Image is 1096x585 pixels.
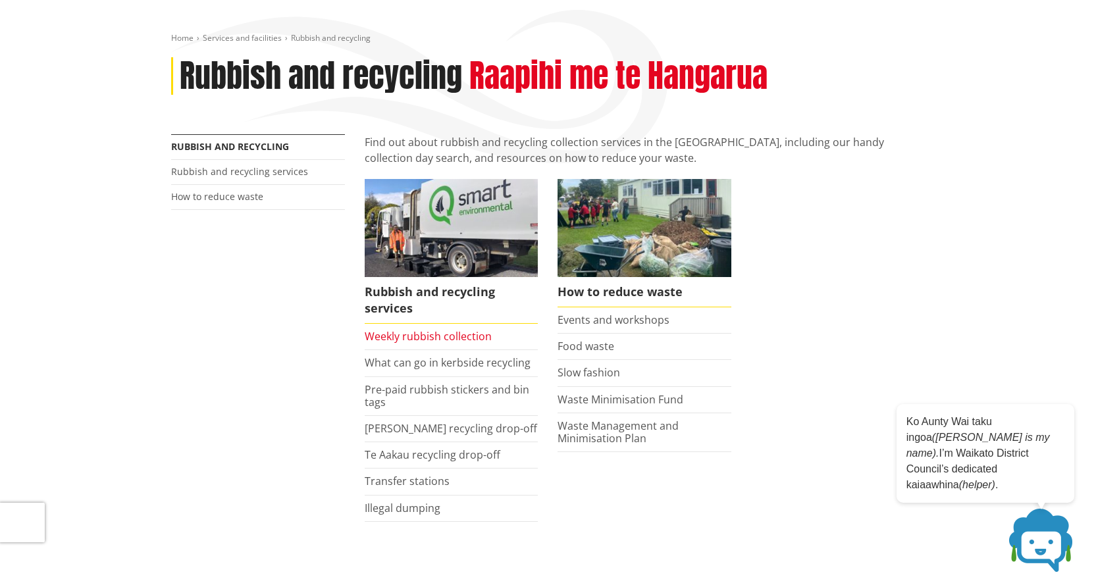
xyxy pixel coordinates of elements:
[365,179,538,324] a: Rubbish and recycling services
[365,447,500,462] a: Te Aakau recycling drop-off
[469,57,768,95] h2: Raapihi me te Hangarua
[365,179,538,276] img: Rubbish and recycling services
[558,392,683,407] a: Waste Minimisation Fund
[171,165,308,178] a: Rubbish and recycling services
[365,382,529,409] a: Pre-paid rubbish stickers and bin tags
[171,32,194,43] a: Home
[558,365,620,380] a: Slow fashion
[558,179,731,307] a: How to reduce waste
[365,421,537,436] a: [PERSON_NAME] recycling drop-off
[203,32,282,43] a: Services and facilities
[558,277,731,307] span: How to reduce waste
[365,501,440,515] a: Illegal dumping
[171,190,263,203] a: How to reduce waste
[558,419,679,445] a: Waste Management and Minimisation Plan
[906,414,1064,493] p: Ko Aunty Wai taku ingoa I’m Waikato District Council’s dedicated kaiaawhina .
[180,57,462,95] h1: Rubbish and recycling
[906,432,1050,459] em: ([PERSON_NAME] is my name).
[365,134,926,166] p: Find out about rubbish and recycling collection services in the [GEOGRAPHIC_DATA], including our ...
[558,339,614,353] a: Food waste
[365,277,538,324] span: Rubbish and recycling services
[365,474,450,488] a: Transfer stations
[558,313,669,327] a: Events and workshops
[365,355,531,370] a: What can go in kerbside recycling
[171,140,289,153] a: Rubbish and recycling
[291,32,371,43] span: Rubbish and recycling
[365,329,492,343] a: Weekly rubbish collection
[959,479,995,490] em: (helper)
[558,179,731,276] img: Reducing waste
[171,33,926,44] nav: breadcrumb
